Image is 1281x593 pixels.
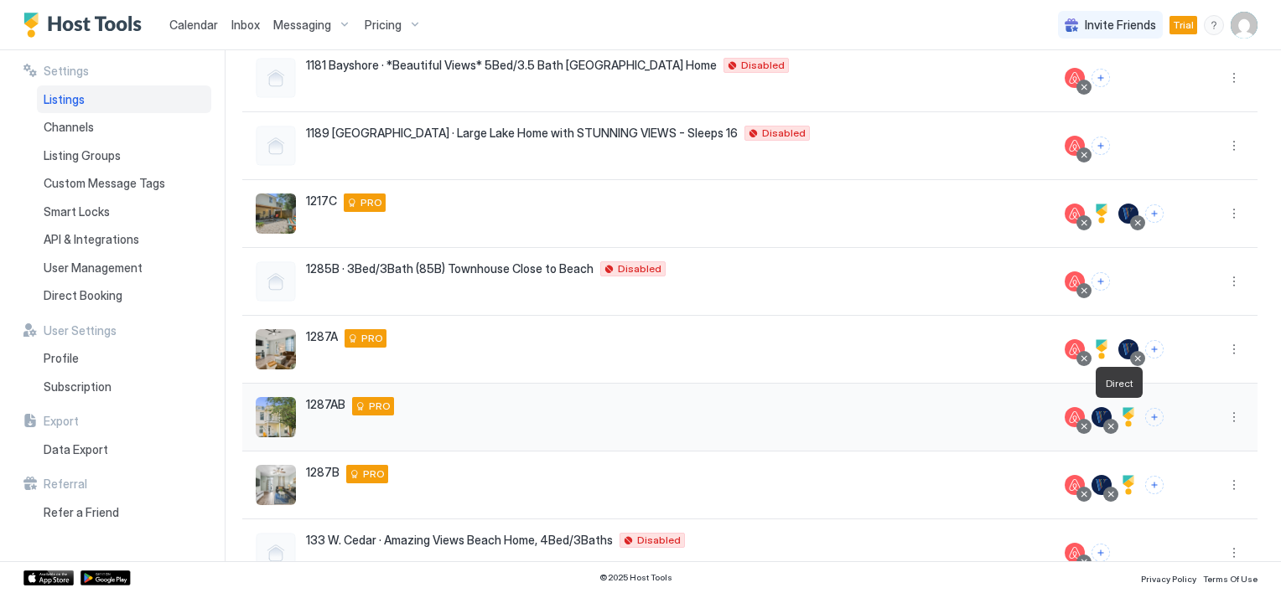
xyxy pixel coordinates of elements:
span: Pricing [365,18,402,33]
a: Channels [37,113,211,142]
button: More options [1224,339,1244,359]
span: Messaging [273,18,331,33]
span: Profile [44,351,79,366]
span: 1287AB [306,397,345,412]
a: Google Play Store [80,570,131,585]
span: Export [44,414,79,429]
a: Host Tools Logo [23,13,149,38]
span: Listings [44,92,85,107]
a: API & Integrations [37,225,211,254]
a: Listings [37,85,211,114]
div: menu [1224,543,1244,563]
span: Invite Friends [1085,18,1156,33]
span: Custom Message Tags [44,176,165,191]
button: Connect channels [1092,137,1110,155]
iframe: Intercom live chat [17,536,57,576]
span: Refer a Friend [44,505,119,520]
a: Subscription [37,373,211,401]
a: Privacy Policy [1141,569,1196,586]
div: listing image [256,329,296,369]
span: Settings [44,64,89,79]
span: 1217C [306,193,337,209]
div: listing image [256,465,296,505]
button: More options [1224,271,1244,291]
div: listing image [256,397,296,437]
span: Subscription [44,379,112,394]
a: App Store [23,570,74,585]
span: PRO [369,399,391,414]
span: Inbox [231,18,260,32]
button: More options [1224,407,1244,427]
a: Terms Of Use [1203,569,1258,586]
span: Smart Locks [44,204,110,219]
span: Channels [44,120,94,135]
button: Connect channels [1145,476,1164,494]
div: menu [1224,68,1244,88]
button: More options [1224,136,1244,156]
span: Listing Groups [44,148,121,163]
div: listing image [256,193,296,234]
div: menu [1224,339,1244,359]
button: Connect channels [1092,544,1110,562]
button: Connect channels [1145,204,1164,223]
a: Refer a Friend [37,498,211,527]
span: API & Integrations [44,232,139,247]
span: 1189 [GEOGRAPHIC_DATA] · Large Lake Home with STUNNING VIEWS - Sleeps 16 [306,126,738,141]
div: menu [1224,407,1244,427]
div: menu [1224,475,1244,495]
span: Direct [1106,377,1133,389]
span: Referral [44,477,87,492]
span: 1285B · 3Bed/3Bath (85B) Townhouse Close to Beach [306,261,594,276]
span: Privacy Policy [1141,574,1196,584]
a: Data Export [37,436,211,464]
button: Connect channels [1092,69,1110,87]
a: Smart Locks [37,198,211,226]
span: Calendar [169,18,218,32]
button: More options [1224,475,1244,495]
span: 133 W. Cedar · Amazing Views Beach Home, 4Bed/3Baths [306,533,613,548]
div: User profile [1231,12,1258,39]
button: Connect channels [1092,272,1110,291]
div: menu [1204,15,1224,35]
span: 1287A [306,329,338,344]
span: © 2025 Host Tools [599,572,672,583]
span: 1287B [306,465,340,480]
a: Calendar [169,16,218,34]
span: PRO [363,467,385,482]
span: User Settings [44,323,117,338]
span: Terms Of Use [1203,574,1258,584]
span: PRO [360,195,382,210]
a: Custom Message Tags [37,169,211,198]
span: PRO [361,331,383,346]
span: Trial [1173,18,1194,33]
a: User Management [37,254,211,282]
a: Profile [37,344,211,373]
button: More options [1224,543,1244,563]
a: Direct Booking [37,281,211,310]
span: Direct Booking [44,288,122,303]
div: menu [1224,271,1244,291]
a: Listing Groups [37,142,211,170]
div: menu [1224,204,1244,224]
a: Inbox [231,16,260,34]
button: More options [1224,68,1244,88]
button: Connect channels [1145,340,1164,358]
span: Data Export [44,442,108,457]
button: More options [1224,204,1244,224]
div: menu [1224,136,1244,156]
span: 1181 Bayshore · *Beautiful Views* 5Bed/3.5 Bath [GEOGRAPHIC_DATA] Home [306,58,717,73]
button: Connect channels [1145,408,1164,426]
span: User Management [44,260,143,276]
